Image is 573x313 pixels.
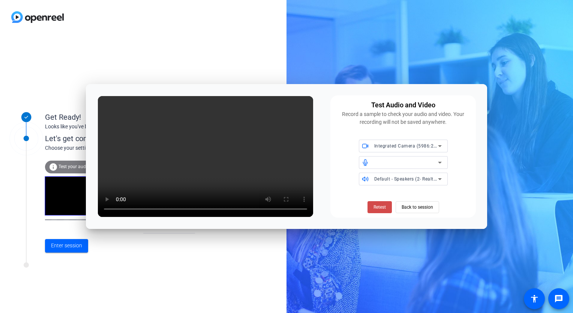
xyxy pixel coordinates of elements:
[45,123,195,131] div: Looks like you've been invited to join
[45,133,210,144] div: Let's get connected.
[58,164,111,169] span: Test your audio and video
[374,143,444,149] span: Integrated Camera (5986:2142)
[51,242,82,250] span: Enter session
[373,204,386,211] span: Retest
[45,144,210,152] div: Choose your settings
[374,176,460,182] span: Default - Speakers (2- Realtek(R) Audio)
[402,200,433,214] span: Back to session
[371,100,435,110] div: Test Audio and Video
[554,294,563,303] mat-icon: message
[49,163,58,172] mat-icon: info
[367,201,392,213] button: Retest
[396,201,439,213] button: Back to session
[530,294,539,303] mat-icon: accessibility
[45,111,195,123] div: Get Ready!
[335,110,471,126] div: Record a sample to check your audio and video. Your recording will not be saved anywhere.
